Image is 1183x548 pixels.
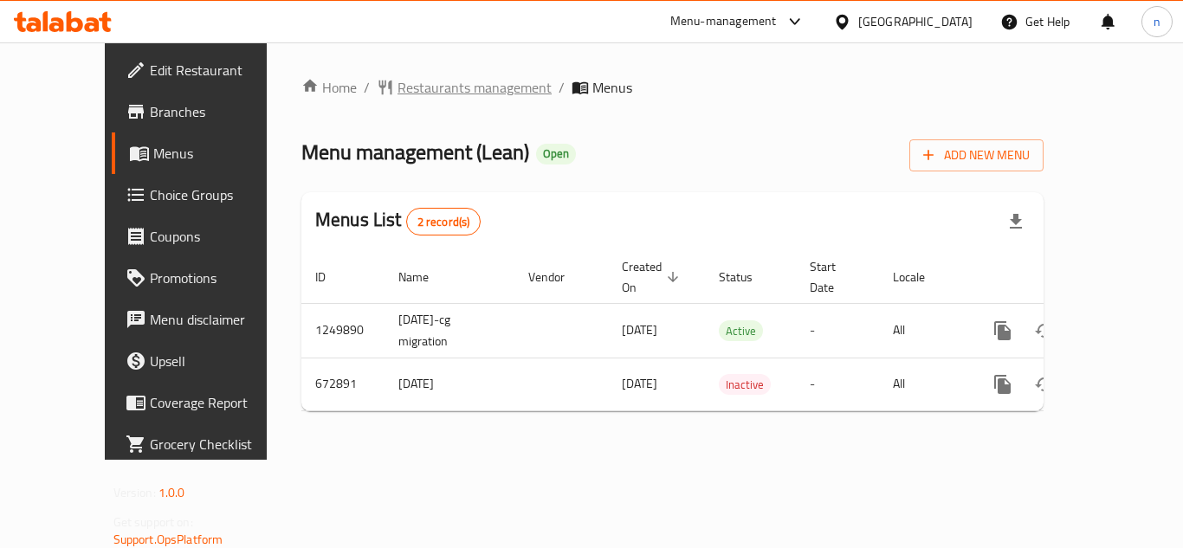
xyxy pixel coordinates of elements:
td: [DATE]-cg migration [385,303,514,358]
a: Branches [112,91,302,132]
span: [DATE] [622,372,657,395]
span: Name [398,267,451,287]
a: Coverage Report [112,382,302,423]
span: Status [719,267,775,287]
span: Vendor [528,267,587,287]
a: Coupons [112,216,302,257]
span: Locale [893,267,947,287]
span: Choice Groups [150,184,288,205]
button: Change Status [1024,364,1065,405]
td: 1249890 [301,303,385,358]
span: Menu disclaimer [150,309,288,330]
span: Upsell [150,351,288,371]
span: Inactive [719,375,771,395]
span: Promotions [150,268,288,288]
div: Menu-management [670,11,777,32]
a: Menu disclaimer [112,299,302,340]
span: Version: [113,481,156,504]
div: Open [536,144,576,164]
button: Change Status [1024,310,1065,351]
span: 2 record(s) [407,214,481,230]
span: Add New Menu [923,145,1030,166]
span: Restaurants management [398,77,552,98]
td: All [879,303,968,358]
span: ID [315,267,348,287]
td: [DATE] [385,358,514,410]
button: more [982,364,1024,405]
nav: breadcrumb [301,77,1044,98]
li: / [364,77,370,98]
span: Open [536,146,576,161]
td: All [879,358,968,410]
span: Edit Restaurant [150,60,288,81]
li: / [559,77,565,98]
a: Grocery Checklist [112,423,302,465]
span: n [1154,12,1160,31]
button: more [982,310,1024,351]
span: 1.0.0 [158,481,185,504]
a: Upsell [112,340,302,382]
span: Start Date [810,256,858,298]
a: Edit Restaurant [112,49,302,91]
span: Created On [622,256,684,298]
div: Active [719,320,763,341]
div: Inactive [719,374,771,395]
span: Get support on: [113,511,193,533]
a: Choice Groups [112,174,302,216]
span: Menus [153,143,288,164]
span: Coupons [150,226,288,247]
td: - [796,358,879,410]
span: Grocery Checklist [150,434,288,455]
button: Add New Menu [909,139,1044,171]
div: Total records count [406,208,482,235]
span: Coverage Report [150,392,288,413]
a: Restaurants management [377,77,552,98]
a: Promotions [112,257,302,299]
td: - [796,303,879,358]
table: enhanced table [301,251,1162,411]
span: Branches [150,101,288,122]
td: 672891 [301,358,385,410]
span: Menu management ( Lean ) [301,132,529,171]
th: Actions [968,251,1162,304]
span: [DATE] [622,319,657,341]
div: [GEOGRAPHIC_DATA] [858,12,973,31]
a: Home [301,77,357,98]
div: Export file [995,201,1037,242]
h2: Menus List [315,207,481,235]
span: Active [719,321,763,341]
span: Menus [592,77,632,98]
a: Menus [112,132,302,174]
